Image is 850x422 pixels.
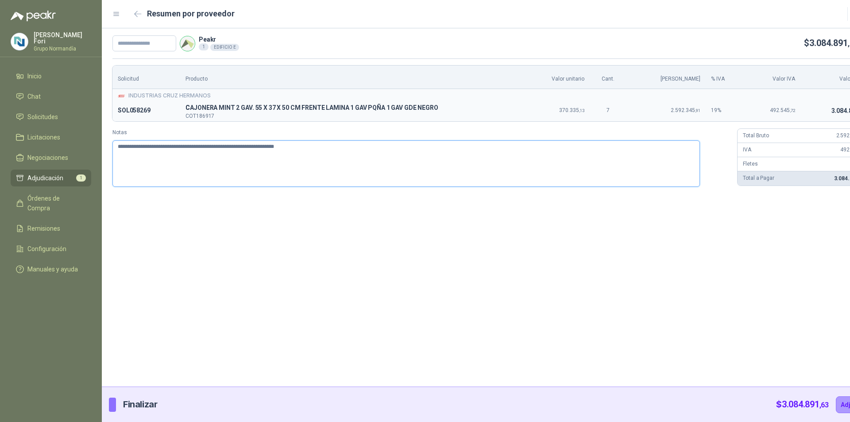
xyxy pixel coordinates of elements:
div: EDIFICIO E [210,44,240,51]
p: SOL058269 [118,105,175,116]
p: C [185,103,516,113]
img: Logo peakr [11,11,56,21]
p: [PERSON_NAME] Fori [34,32,91,44]
a: Inicio [11,68,91,85]
a: Remisiones [11,220,91,237]
div: 1 [199,43,209,50]
h2: Resumen por proveedor [147,8,235,20]
span: 3.084.891 [782,399,829,410]
th: % IVA [706,66,744,89]
p: Total a Pagar [743,174,774,182]
span: Licitaciones [27,132,60,142]
p: $ [776,398,829,411]
span: 2.592.345 [671,107,700,113]
a: Chat [11,88,91,105]
p: Grupo Normandía [34,46,91,51]
img: Company Logo [118,92,125,99]
td: 7 [590,100,626,121]
span: Adjudicación [27,173,63,183]
a: Adjudicación1 [11,170,91,186]
th: Cant. [590,66,626,89]
img: Company Logo [11,33,28,50]
span: Negociaciones [27,153,68,163]
p: Total Bruto [743,132,769,140]
span: ,13 [579,108,584,113]
p: Finalizar [123,398,157,411]
label: Notas [112,128,730,137]
a: Licitaciones [11,129,91,146]
td: 19 % [706,100,744,121]
p: Peakr [199,36,239,43]
span: Manuales y ayuda [27,264,78,274]
th: [PERSON_NAME] [626,66,706,89]
span: Chat [27,92,41,101]
a: Solicitudes [11,108,91,125]
span: CAJONERA MINT 2 GAV. 55 X 37 X 50 CM FRENTE LAMINA 1 GAV PQÑA 1 GAV GDE NEGRO [185,103,516,113]
a: Órdenes de Compra [11,190,91,217]
span: ,91 [695,108,700,113]
span: Órdenes de Compra [27,194,83,213]
span: ,63 [819,401,829,409]
p: IVA [743,146,751,154]
th: Producto [180,66,522,89]
a: Manuales y ayuda [11,261,91,278]
span: 370.335 [559,107,584,113]
img: Company Logo [180,36,195,51]
span: 492.545 [770,107,795,113]
span: 1 [76,174,86,182]
span: ,72 [790,108,795,113]
a: Negociaciones [11,149,91,166]
th: Valor IVA [744,66,800,89]
span: Configuración [27,244,66,254]
p: COT186917 [185,113,516,119]
span: Solicitudes [27,112,58,122]
th: Solicitud [112,66,180,89]
p: Fletes [743,160,757,168]
span: Remisiones [27,224,60,233]
span: Inicio [27,71,42,81]
th: Valor unitario [522,66,590,89]
a: Configuración [11,240,91,257]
